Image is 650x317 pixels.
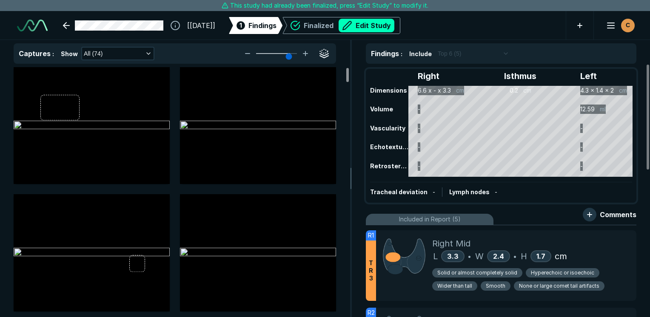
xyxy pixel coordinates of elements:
[399,215,461,224] span: Included in Report (5)
[449,188,490,195] span: Lymph nodes
[239,21,242,30] span: 1
[433,250,438,263] span: L
[17,20,48,31] img: See-Mode Logo
[339,19,394,32] button: Edit Study
[437,282,472,290] span: Wider than tall
[495,188,497,195] span: -
[229,17,282,34] div: 1Findings
[437,269,517,277] span: Solid or almost completely solid
[248,20,277,31] span: Findings
[555,250,567,263] span: cm
[432,237,470,250] span: Right Mid
[493,252,504,260] span: 2.4
[187,20,215,31] span: [[DATE]]
[14,16,51,35] a: See-Mode Logo
[536,252,545,260] span: 1.7
[601,17,636,34] button: avatar-name
[519,282,599,290] span: None or large comet tail artifacts
[180,248,336,258] img: 1358d56e-8e9c-4c6e-953f-26f39860d3af
[61,49,78,58] span: Show
[433,188,435,195] span: -
[304,19,394,32] div: Finalized
[438,49,461,58] span: Top 6 (5)
[531,269,594,277] span: Hyperechoic or isoechoic
[369,259,373,282] span: T R 3
[84,49,103,58] span: All (74)
[370,188,428,195] span: Tracheal deviation
[368,231,374,240] span: R1
[366,230,636,301] div: R1TR3Right MidL3.3•W2.4•H1.7cmSolid or almost completely solidHyperechoic or isoechoicWider than ...
[486,282,505,290] span: Smooth
[383,237,425,275] img: 1WR2n0AAAAGSURBVAMApsNtFIcCxDkAAAAASUVORK5CYII=
[475,250,484,263] span: W
[447,252,459,260] span: 3.3
[19,49,51,58] span: Captures
[521,250,527,263] span: H
[230,1,428,10] span: This study had already been finalized, press “Edit Study” to modify it.
[621,19,635,32] div: avatar-name
[401,50,402,57] span: :
[371,49,399,58] span: Findings
[409,49,432,58] span: Include
[282,17,400,34] div: FinalizedEdit Study
[468,251,471,261] span: •
[626,21,630,30] span: C
[180,121,336,131] img: 0c84fde3-1f1a-4898-8fde-49617efc7620
[600,209,636,220] span: Comments
[513,251,516,261] span: •
[14,121,170,131] img: ef3e9b29-eed2-4675-811a-97f1f8723bdb
[14,248,170,258] img: 5f63a39d-e46c-4acd-b674-b6dee302d2e4
[52,50,54,57] span: :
